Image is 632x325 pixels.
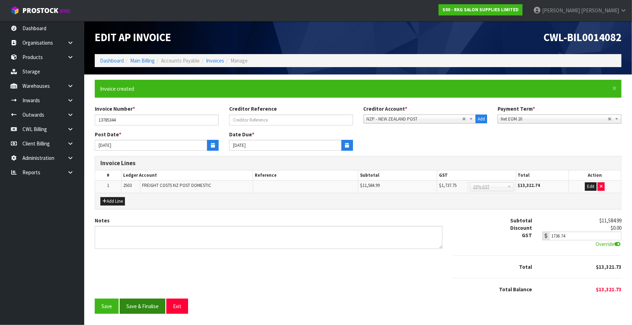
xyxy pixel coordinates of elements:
[142,182,211,188] span: FREIGHT COSTS NZ POST DOMESTIC
[516,170,568,181] th: Total
[510,217,532,224] strong: Subtotal
[498,105,535,112] label: Payment Term
[518,182,540,188] strong: $13,322.74
[519,264,532,270] strong: Total
[439,4,523,15] a: S00 - RKG SALON SUPPLIES LIMITED
[439,182,457,188] span: $1,737.75
[206,57,224,64] a: Invoices
[611,225,621,231] span: $0.00
[22,6,58,15] span: ProStock
[95,131,121,138] label: Post Date
[501,115,608,123] span: Net EOM 20
[60,8,71,14] small: WMS
[95,217,109,224] label: Notes
[568,170,621,181] th: Action
[360,182,380,188] span: $11,584.99
[596,264,621,270] span: $13,321.73
[11,6,19,15] img: cube-alt.png
[121,170,253,181] th: Ledger Account
[229,140,342,151] input: Date Due
[95,170,121,181] th: #
[585,182,597,191] button: Edit
[161,57,200,64] span: Accounts Payable
[95,299,119,314] button: Save
[475,115,487,124] button: Add
[231,57,248,64] span: Manage
[443,7,519,13] strong: S00 - RKG SALON SUPPLIES LIMITED
[522,232,532,239] strong: GST
[581,7,619,14] span: [PERSON_NAME]
[364,105,408,112] label: Creditor Account
[100,197,125,206] button: Add Line
[358,170,437,181] th: Subtotal
[596,286,621,293] span: $13,321.73
[100,57,124,64] a: Dashboard
[229,115,353,125] input: Creditor Reference
[437,170,516,181] th: GST
[253,170,358,181] th: Reference
[599,217,621,224] span: $11,584.99
[229,131,254,138] label: Date Due
[542,7,580,14] span: [PERSON_NAME]
[95,31,171,44] span: Edit AP Invoice
[510,225,532,231] strong: Discount
[95,105,135,112] label: Invoice Number
[120,299,165,314] button: Save & Finalise
[596,241,621,247] span: Override
[544,31,621,44] span: CWL-BIL0014082
[166,299,188,314] button: Exit
[229,105,277,112] label: Creditor Reference
[473,183,504,191] span: 15% GST
[499,286,532,293] strong: Total Balance
[123,182,132,188] span: 2503
[100,160,616,167] h3: Invoice Lines
[95,140,207,151] input: Date Posted
[100,85,134,92] span: Invoice created
[612,83,617,93] span: ×
[107,182,109,188] span: 1
[95,115,219,125] input: Invoice Number
[367,115,463,123] span: NZP - NEW ZEALAND POST
[130,57,155,64] a: Main Billing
